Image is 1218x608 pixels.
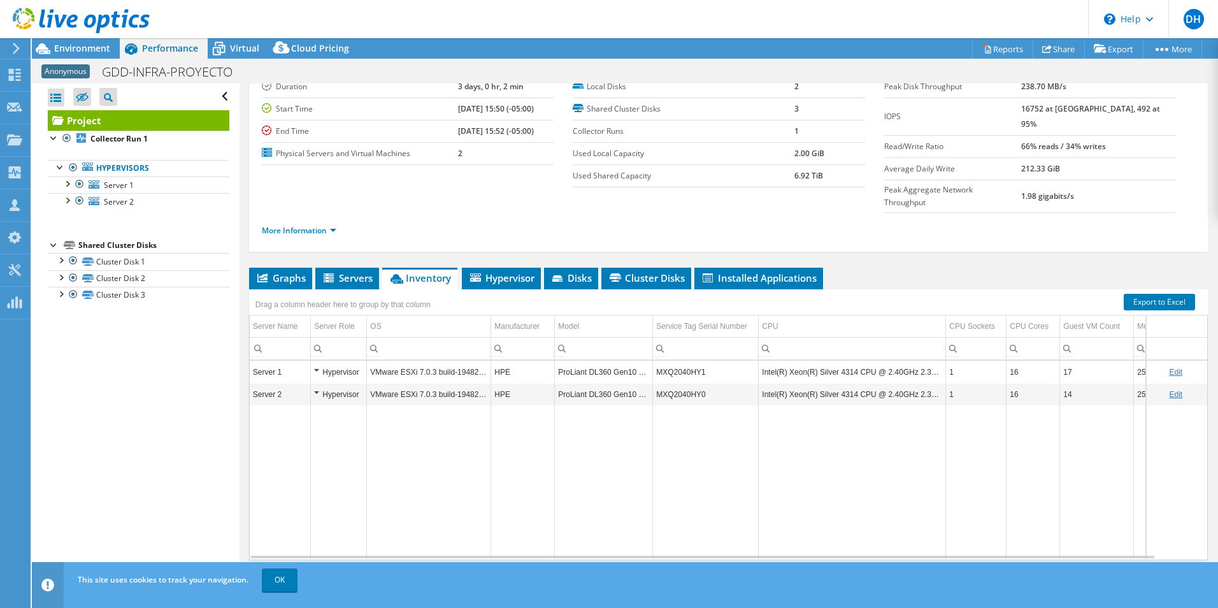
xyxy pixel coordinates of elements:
[54,42,110,54] span: Environment
[884,163,1021,175] label: Average Daily Write
[314,387,363,402] div: Hypervisor
[573,125,794,138] label: Collector Runs
[48,193,229,210] a: Server 2
[491,361,555,383] td: Column Manufacturer, Value HPE
[1021,163,1060,174] b: 212.33 GiB
[311,361,367,383] td: Column Server Role, Value Hypervisor
[230,42,259,54] span: Virtual
[389,271,451,284] span: Inventory
[1134,337,1180,359] td: Column Memory, Filter cell
[314,365,363,380] div: Hypervisor
[314,319,354,334] div: Server Role
[1021,81,1066,92] b: 238.70 MB/s
[555,383,653,405] td: Column Model, Value ProLiant DL360 Gen10 Plus
[96,65,252,79] h1: GDD-INFRA-PROYECTO
[1007,383,1060,405] td: Column CPU Cores, Value 16
[884,80,1021,93] label: Peak Disk Throughput
[41,64,90,78] span: Anonymous
[1021,103,1160,129] b: 16752 at [GEOGRAPHIC_DATA], 492 at 95%
[491,337,555,359] td: Column Manufacturer, Filter cell
[759,383,946,405] td: Column CPU, Value Intel(R) Xeon(R) Silver 4314 CPU @ 2.40GHz 2.39 GHz
[1021,191,1074,201] b: 1.98 gigabits/s
[1104,13,1115,25] svg: \n
[653,337,759,359] td: Column Service Tag Serial Number, Filter cell
[1033,39,1085,59] a: Share
[367,383,491,405] td: Column OS, Value VMware ESXi 7.0.3 build-19482537
[884,140,1021,153] label: Read/Write Ratio
[1010,319,1049,334] div: CPU Cores
[78,238,229,253] div: Shared Cluster Disks
[1134,315,1180,338] td: Memory Column
[250,361,311,383] td: Column Server Name, Value Server 1
[573,103,794,115] label: Shared Cluster Disks
[1007,337,1060,359] td: Column CPU Cores, Filter cell
[311,383,367,405] td: Column Server Role, Value Hypervisor
[946,337,1007,359] td: Column CPU Sockets, Filter cell
[1021,141,1106,152] b: 66% reads / 34% writes
[1084,39,1143,59] a: Export
[1134,383,1180,405] td: Column Memory, Value 255.69 GiB
[653,383,759,405] td: Column Service Tag Serial Number, Value MXQ2040HY0
[491,315,555,338] td: Manufacturer Column
[291,42,349,54] span: Cloud Pricing
[794,170,823,181] b: 6.92 TiB
[573,147,794,160] label: Used Local Capacity
[250,315,311,338] td: Server Name Column
[468,271,534,284] span: Hypervisor
[1184,9,1204,29] span: DH
[48,253,229,270] a: Cluster Disk 1
[1169,390,1182,399] a: Edit
[367,315,491,338] td: OS Column
[701,271,817,284] span: Installed Applications
[262,125,458,138] label: End Time
[255,271,306,284] span: Graphs
[1060,337,1134,359] td: Column Guest VM Count, Filter cell
[252,296,434,314] div: Drag a column header here to group by that column
[759,361,946,383] td: Column CPU, Value Intel(R) Xeon(R) Silver 4314 CPU @ 2.40GHz 2.39 GHz
[1063,319,1120,334] div: Guest VM Count
[1060,315,1134,338] td: Guest VM Count Column
[946,361,1007,383] td: Column CPU Sockets, Value 1
[656,319,747,334] div: Service Tag Serial Number
[794,81,799,92] b: 2
[794,148,824,159] b: 2.00 GiB
[48,287,229,303] a: Cluster Disk 3
[262,147,458,160] label: Physical Servers and Virtual Machines
[555,337,653,359] td: Column Model, Filter cell
[491,383,555,405] td: Column Manufacturer, Value HPE
[972,39,1033,59] a: Reports
[759,315,946,338] td: CPU Column
[262,103,458,115] label: Start Time
[558,319,579,334] div: Model
[608,271,685,284] span: Cluster Disks
[249,289,1208,560] div: Data grid
[946,383,1007,405] td: Column CPU Sockets, Value 1
[367,337,491,359] td: Column OS, Filter cell
[1007,315,1060,338] td: CPU Cores Column
[311,337,367,359] td: Column Server Role, Filter cell
[949,319,994,334] div: CPU Sockets
[458,103,534,114] b: [DATE] 15:50 (-05:00)
[794,103,799,114] b: 3
[573,80,794,93] label: Local Disks
[1169,368,1182,377] a: Edit
[653,315,759,338] td: Service Tag Serial Number Column
[1007,361,1060,383] td: Column CPU Cores, Value 16
[104,196,134,207] span: Server 2
[104,180,134,191] span: Server 1
[946,315,1007,338] td: CPU Sockets Column
[884,184,1021,209] label: Peak Aggregate Network Throughput
[90,133,148,144] b: Collector Run 1
[262,225,336,236] a: More Information
[322,271,373,284] span: Servers
[253,319,298,334] div: Server Name
[573,170,794,182] label: Used Shared Capacity
[48,131,229,147] a: Collector Run 1
[48,110,229,131] a: Project
[555,361,653,383] td: Column Model, Value ProLiant DL360 Gen10 Plus
[78,574,248,585] span: This site uses cookies to track your navigation.
[550,271,592,284] span: Disks
[1143,39,1202,59] a: More
[653,361,759,383] td: Column Service Tag Serial Number, Value MXQ2040HY1
[458,126,534,136] b: [DATE] 15:52 (-05:00)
